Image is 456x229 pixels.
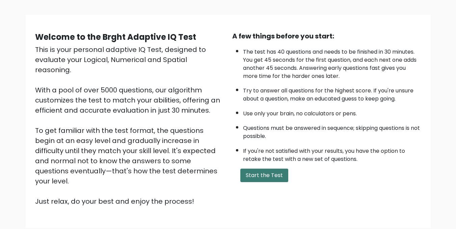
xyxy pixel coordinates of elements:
li: Use only your brain, no calculators or pens. [243,106,421,118]
li: Questions must be answered in sequence; skipping questions is not possible. [243,121,421,140]
li: Try to answer all questions for the highest score. If you're unsure about a question, make an edu... [243,83,421,103]
li: If you're not satisfied with your results, you have the option to retake the test with a new set ... [243,144,421,163]
li: The test has 40 questions and needs to be finished in 30 minutes. You get 45 seconds for the firs... [243,45,421,80]
button: Start the Test [240,169,288,182]
div: A few things before you start: [232,31,421,41]
b: Welcome to the Brght Adaptive IQ Test [35,31,196,42]
div: This is your personal adaptive IQ Test, designed to evaluate your Logical, Numerical and Spatial ... [35,45,224,206]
